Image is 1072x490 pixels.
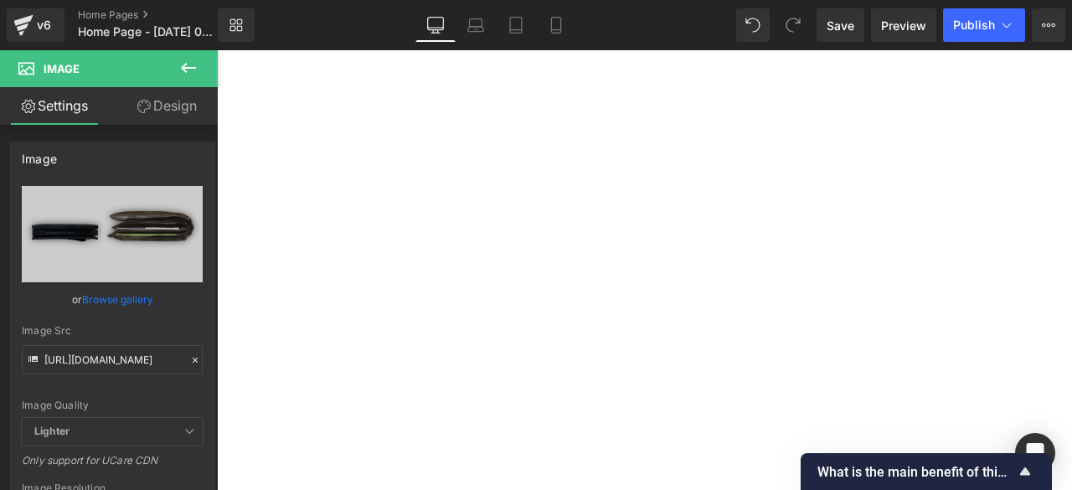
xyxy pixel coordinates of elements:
button: Publish [943,8,1025,42]
div: Image [22,142,57,166]
a: Preview [871,8,936,42]
span: Home Page - [DATE] 09:51:28 [78,25,214,39]
a: Browse gallery [82,285,153,314]
div: Open Intercom Messenger [1015,433,1055,473]
a: v6 [7,8,64,42]
a: Laptop [456,8,496,42]
b: Lighter [34,425,70,437]
a: Design [112,87,221,125]
div: v6 [33,14,54,36]
button: Redo [776,8,810,42]
span: What is the main benefit of this page builder for you? [817,464,1015,480]
div: or [22,291,203,308]
span: Preview [881,17,926,34]
button: More [1032,8,1065,42]
a: Home Pages [78,8,245,22]
div: Image Quality [22,400,203,411]
a: New Library [218,8,255,42]
span: Publish [953,18,995,32]
a: Tablet [496,8,536,42]
span: Save [827,17,854,34]
button: Undo [736,8,770,42]
div: Image Src [22,325,203,337]
span: Image [44,62,80,75]
a: Mobile [536,8,576,42]
a: Desktop [415,8,456,42]
div: Only support for UCare CDN [22,454,203,478]
input: Link [22,345,203,374]
button: Show survey - What is the main benefit of this page builder for you? [817,462,1035,482]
